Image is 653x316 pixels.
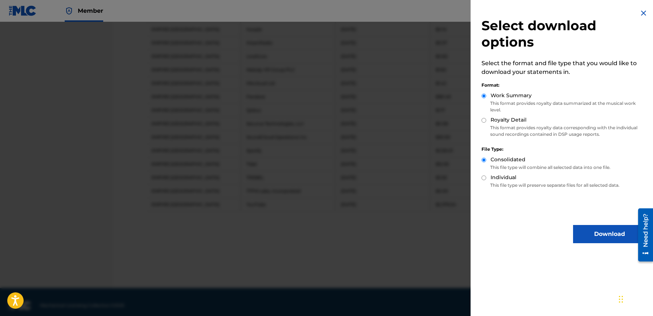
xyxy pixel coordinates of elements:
[617,281,653,316] iframe: Chat Widget
[481,17,646,50] h2: Select download options
[481,100,646,113] p: This format provides royalty data summarized at the musical work level.
[9,5,37,16] img: MLC Logo
[481,82,646,88] div: Format:
[78,7,103,15] span: Member
[633,206,653,264] iframe: Resource Center
[491,156,525,163] label: Consolidated
[481,182,646,189] p: This file type will preserve separate files for all selected data.
[619,288,623,310] div: Drag
[481,146,646,153] div: File Type:
[491,174,516,181] label: Individual
[481,59,646,76] p: Select the format and file type that you would like to download your statements in.
[481,125,646,138] p: This format provides royalty data corresponding with the individual sound recordings contained in...
[491,92,532,99] label: Work Summary
[491,116,527,124] label: Royalty Detail
[65,7,73,15] img: Top Rightsholder
[573,225,646,243] button: Download
[481,164,646,171] p: This file type will combine all selected data into one file.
